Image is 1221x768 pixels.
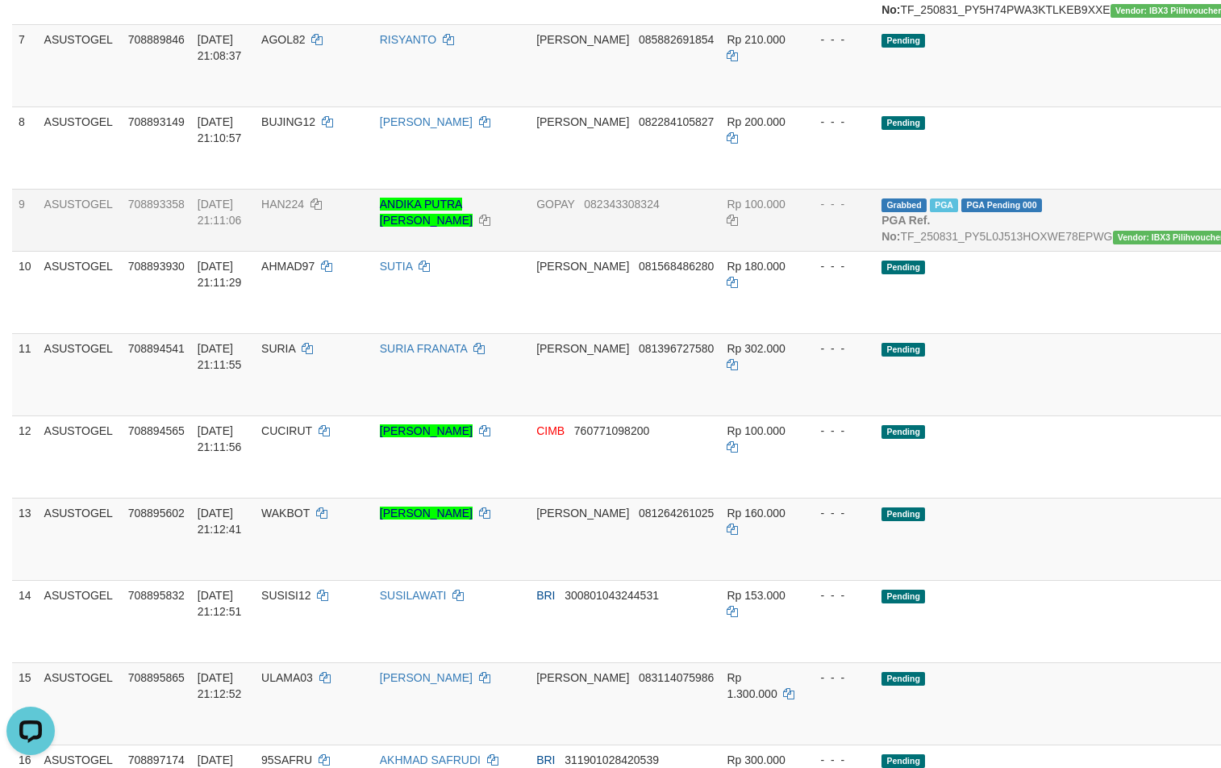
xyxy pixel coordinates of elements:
[574,424,649,437] span: Copy 760771098200 to clipboard
[261,507,310,520] span: WAKBOT
[807,31,869,48] div: - - -
[198,260,242,289] span: [DATE] 21:11:29
[727,260,785,273] span: Rp 180.000
[536,589,555,602] span: BRI
[727,33,785,46] span: Rp 210.000
[128,753,185,766] span: 708897174
[261,424,312,437] span: CUCIRUT
[128,342,185,355] span: 708894541
[536,342,629,355] span: [PERSON_NAME]
[536,671,629,684] span: [PERSON_NAME]
[38,415,122,498] td: ASUSTOGEL
[727,342,785,355] span: Rp 302.000
[807,670,869,686] div: - - -
[12,24,38,106] td: 7
[930,198,958,212] span: Marked by aeoros
[380,753,481,766] a: AKHMAD SAFRUDI
[12,106,38,189] td: 8
[807,505,869,521] div: - - -
[12,189,38,251] td: 9
[12,662,38,745] td: 15
[807,752,869,768] div: - - -
[261,753,312,766] span: 95SAFRU
[128,589,185,602] span: 708895832
[961,198,1042,212] span: PGA Pending
[261,260,315,273] span: AHMAD97
[536,198,574,211] span: GOPAY
[38,251,122,333] td: ASUSTOGEL
[881,343,925,357] span: Pending
[807,587,869,603] div: - - -
[38,333,122,415] td: ASUSTOGEL
[639,507,714,520] span: Copy 081264261025 to clipboard
[128,115,185,128] span: 708893149
[881,261,925,274] span: Pending
[881,198,927,212] span: Grabbed
[380,424,473,437] a: [PERSON_NAME]
[38,24,122,106] td: ASUSTOGEL
[881,116,925,130] span: Pending
[380,198,473,227] a: ANDIKA PUTRA [PERSON_NAME]
[536,260,629,273] span: [PERSON_NAME]
[727,198,785,211] span: Rp 100.000
[881,590,925,603] span: Pending
[12,415,38,498] td: 12
[727,753,785,766] span: Rp 300.000
[565,753,659,766] span: Copy 311901028420539 to clipboard
[807,114,869,130] div: - - -
[881,425,925,439] span: Pending
[198,115,242,144] span: [DATE] 21:10:57
[639,342,714,355] span: Copy 081396727580 to clipboard
[261,342,295,355] span: SURIA
[639,33,714,46] span: Copy 085882691854 to clipboard
[38,580,122,662] td: ASUSTOGEL
[536,33,629,46] span: [PERSON_NAME]
[261,671,313,684] span: ULAMA03
[881,672,925,686] span: Pending
[565,589,659,602] span: Copy 300801043244531 to clipboard
[261,115,315,128] span: BUJING12
[380,260,412,273] a: SUTIA
[38,662,122,745] td: ASUSTOGEL
[261,589,310,602] span: SUSISI12
[38,498,122,580] td: ASUSTOGEL
[536,507,629,520] span: [PERSON_NAME]
[807,196,869,212] div: - - -
[128,424,185,437] span: 708894565
[128,260,185,273] span: 708893930
[536,424,565,437] span: CIMB
[12,251,38,333] td: 10
[198,424,242,453] span: [DATE] 21:11:56
[128,198,185,211] span: 708893358
[198,507,242,536] span: [DATE] 21:12:41
[380,342,467,355] a: SURIA FRANATA
[12,333,38,415] td: 11
[807,258,869,274] div: - - -
[128,671,185,684] span: 708895865
[198,198,242,227] span: [DATE] 21:11:06
[198,342,242,371] span: [DATE] 21:11:55
[128,507,185,520] span: 708895602
[12,580,38,662] td: 14
[807,423,869,439] div: - - -
[639,671,714,684] span: Copy 083114075986 to clipboard
[881,754,925,768] span: Pending
[639,115,714,128] span: Copy 082284105827 to clipboard
[881,214,930,243] b: PGA Ref. No:
[536,753,555,766] span: BRI
[727,589,785,602] span: Rp 153.000
[38,106,122,189] td: ASUSTOGEL
[727,507,785,520] span: Rp 160.000
[380,507,473,520] a: [PERSON_NAME]
[881,507,925,521] span: Pending
[727,424,785,437] span: Rp 100.000
[198,671,242,700] span: [DATE] 21:12:52
[727,671,777,700] span: Rp 1.300.000
[727,115,785,128] span: Rp 200.000
[38,189,122,251] td: ASUSTOGEL
[584,198,659,211] span: Copy 082343308324 to clipboard
[380,589,447,602] a: SUSILAWATI
[639,260,714,273] span: Copy 081568486280 to clipboard
[198,33,242,62] span: [DATE] 21:08:37
[198,589,242,618] span: [DATE] 21:12:51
